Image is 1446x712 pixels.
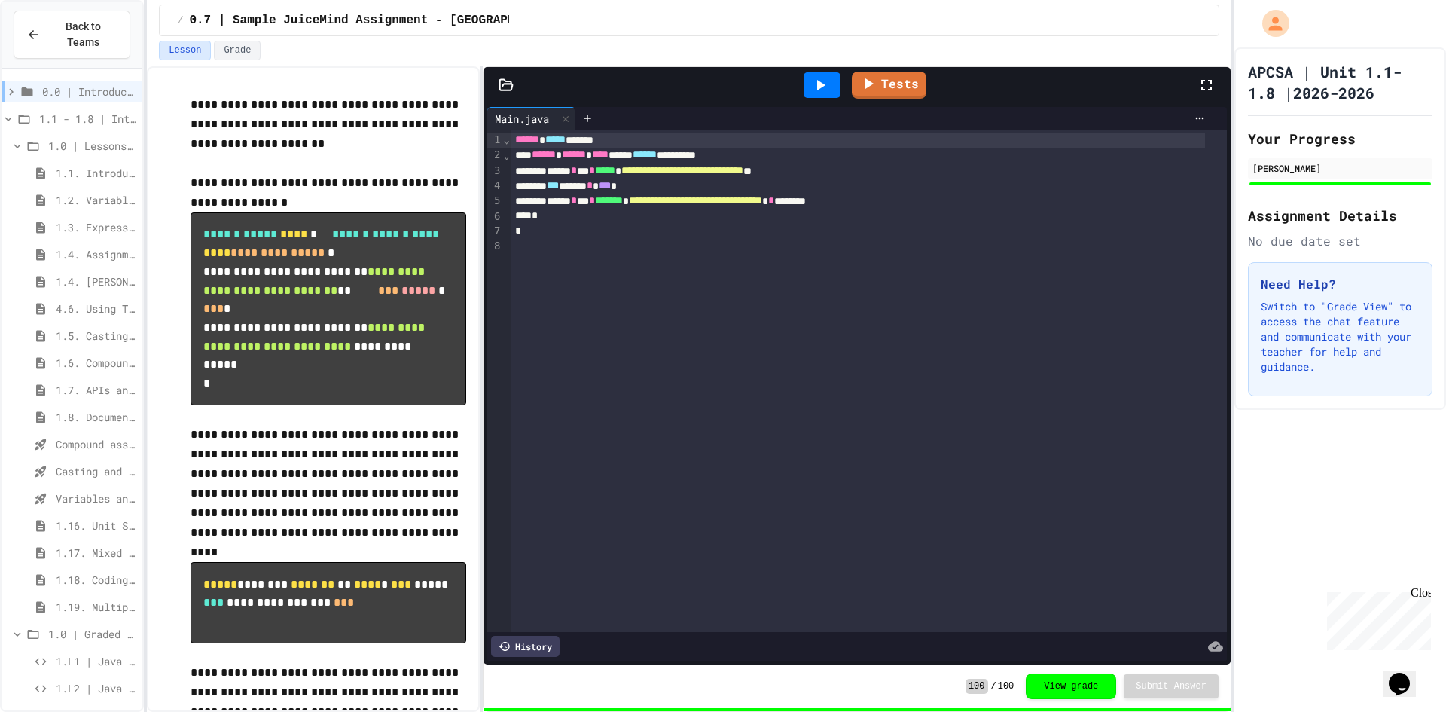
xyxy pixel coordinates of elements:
[1248,128,1432,149] h2: Your Progress
[214,41,261,60] button: Grade
[487,194,502,209] div: 5
[487,111,557,127] div: Main.java
[189,11,572,29] span: 0.7 | Sample JuiceMind Assignment - [GEOGRAPHIC_DATA]
[6,6,104,96] div: Chat with us now!Close
[56,409,136,425] span: 1.8. Documentation with Comments and Preconditions
[56,273,136,289] span: 1.4. [PERSON_NAME] and User Input
[491,636,560,657] div: History
[1321,586,1431,650] iframe: chat widget
[487,224,502,239] div: 7
[1248,205,1432,226] h2: Assignment Details
[1261,299,1420,374] p: Switch to "Grade View" to access the chat feature and communicate with your teacher for help and ...
[56,436,136,452] span: Compound assignment operators - Quiz
[998,680,1014,692] span: 100
[966,679,988,694] span: 100
[56,463,136,479] span: Casting and Ranges of variables - Quiz
[56,328,136,344] span: 1.5. Casting and Ranges of Values
[56,572,136,588] span: 1.18. Coding Practice 1a (1.1-1.6)
[56,680,136,696] span: 1.L2 | Java Basics - Paragraphs Lab
[1124,674,1219,698] button: Submit Answer
[56,355,136,371] span: 1.6. Compound Assignment Operators
[178,14,183,26] span: /
[1261,275,1420,293] h3: Need Help?
[48,626,136,642] span: 1.0 | Graded Labs
[42,84,136,99] span: 0.0 | Introduction to APCSA
[39,111,136,127] span: 1.1 - 1.8 | Introduction to Java
[1383,652,1431,697] iframe: chat widget
[48,138,136,154] span: 1.0 | Lessons and Notes
[1026,674,1116,699] button: View grade
[502,149,510,161] span: Fold line
[487,148,502,163] div: 2
[56,599,136,615] span: 1.19. Multiple Choice Exercises for Unit 1a (1.1-1.6)
[487,107,575,130] div: Main.java
[487,163,502,179] div: 3
[852,72,926,99] a: Tests
[56,301,136,316] span: 4.6. Using Text Files
[1248,61,1432,103] h1: APCSA | Unit 1.1- 1.8 |2026-2026
[56,246,136,262] span: 1.4. Assignment and Input
[159,41,211,60] button: Lesson
[56,219,136,235] span: 1.3. Expressions and Output [New]
[1136,680,1207,692] span: Submit Answer
[56,490,136,506] span: Variables and Data Types - Quiz
[487,209,502,225] div: 6
[1248,232,1432,250] div: No due date set
[502,133,510,145] span: Fold line
[56,653,136,669] span: 1.L1 | Java Basics - Fish Lab
[991,680,996,692] span: /
[56,518,136,533] span: 1.16. Unit Summary 1a (1.1-1.6)
[49,19,117,50] span: Back to Teams
[14,11,130,59] button: Back to Teams
[487,239,502,254] div: 8
[487,133,502,148] div: 1
[56,545,136,561] span: 1.17. Mixed Up Code Practice 1.1-1.6
[56,192,136,208] span: 1.2. Variables and Data Types
[56,382,136,398] span: 1.7. APIs and Libraries
[1252,161,1428,175] div: [PERSON_NAME]
[56,165,136,181] span: 1.1. Introduction to Algorithms, Programming, and Compilers
[487,179,502,194] div: 4
[1246,6,1293,41] div: My Account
